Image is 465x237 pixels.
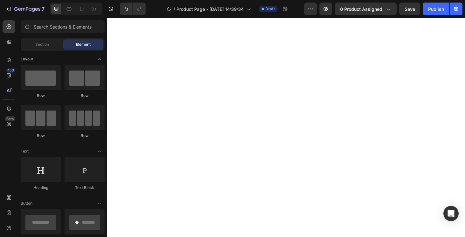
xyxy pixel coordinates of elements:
[340,6,382,12] span: 0 product assigned
[21,93,61,98] div: Row
[176,6,244,12] span: Product Page - [DATE] 14:39:34
[35,42,49,47] span: Section
[65,133,105,139] div: Row
[65,185,105,191] div: Text Block
[21,20,105,33] input: Search Sections & Elements
[65,93,105,98] div: Row
[76,42,91,47] span: Element
[42,5,44,13] p: 7
[3,3,47,15] button: 7
[443,206,459,221] div: Open Intercom Messenger
[94,146,105,156] span: Toggle open
[21,133,61,139] div: Row
[21,148,29,154] span: Text
[5,116,15,121] div: Beta
[265,6,275,12] span: Draft
[335,3,397,15] button: 0 product assigned
[21,56,33,62] span: Layout
[405,6,415,12] span: Save
[399,3,420,15] button: Save
[94,198,105,208] span: Toggle open
[21,185,61,191] div: Heading
[6,68,15,73] div: 450
[174,6,175,12] span: /
[120,3,146,15] div: Undo/Redo
[423,3,449,15] button: Publish
[94,54,105,64] span: Toggle open
[428,6,444,12] div: Publish
[107,18,465,237] iframe: Design area
[21,200,32,206] span: Button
